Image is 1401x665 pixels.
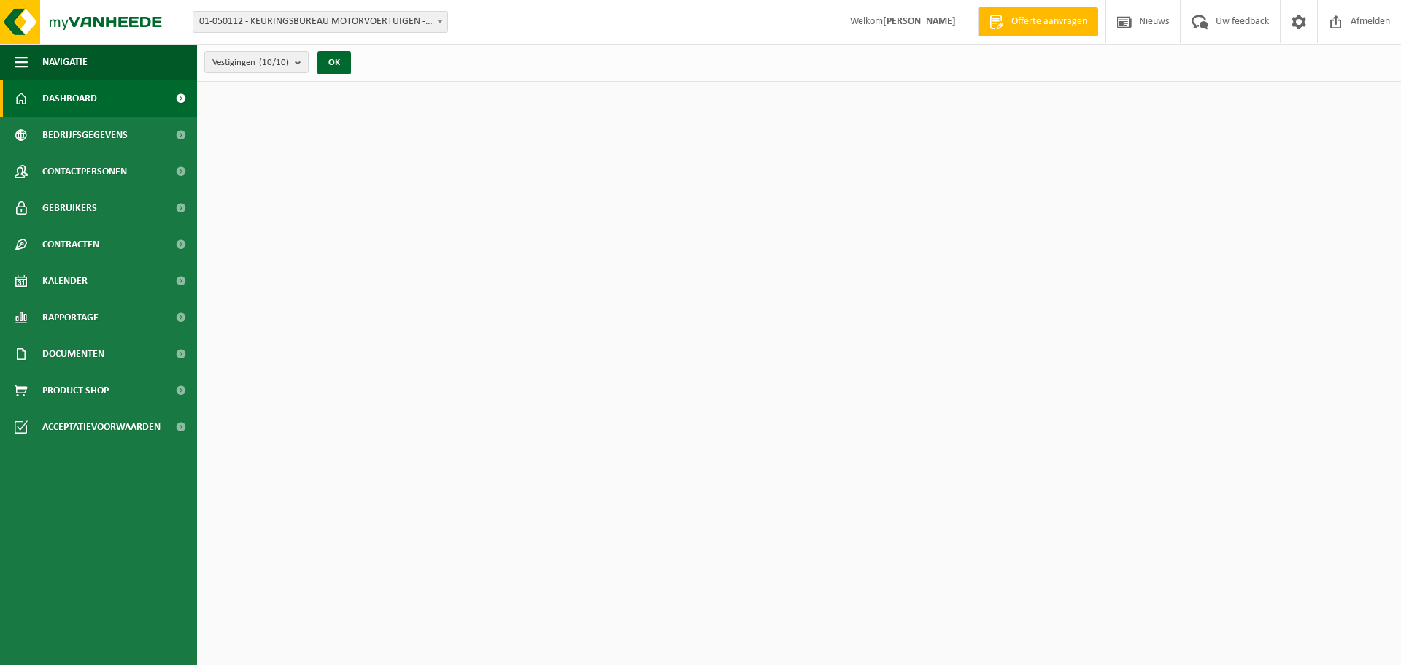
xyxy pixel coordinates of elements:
[259,58,289,67] count: (10/10)
[42,153,127,190] span: Contactpersonen
[42,190,97,226] span: Gebruikers
[42,117,128,153] span: Bedrijfsgegevens
[193,12,447,32] span: 01-050112 - KEURINGSBUREAU MOTORVOERTUIGEN - OOSTENDE
[42,80,97,117] span: Dashboard
[42,372,109,409] span: Product Shop
[42,263,88,299] span: Kalender
[1008,15,1091,29] span: Offerte aanvragen
[212,52,289,74] span: Vestigingen
[42,44,88,80] span: Navigatie
[193,11,448,33] span: 01-050112 - KEURINGSBUREAU MOTORVOERTUIGEN - OOSTENDE
[883,16,956,27] strong: [PERSON_NAME]
[42,409,161,445] span: Acceptatievoorwaarden
[317,51,351,74] button: OK
[204,51,309,73] button: Vestigingen(10/10)
[42,299,99,336] span: Rapportage
[978,7,1098,36] a: Offerte aanvragen
[42,336,104,372] span: Documenten
[42,226,99,263] span: Contracten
